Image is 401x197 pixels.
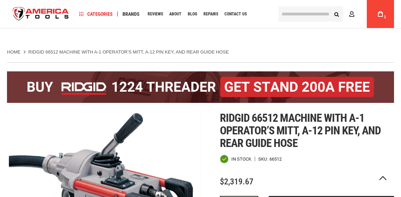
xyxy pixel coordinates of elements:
[76,9,116,19] a: Categories
[79,12,113,16] span: Categories
[7,1,75,27] img: America Tools
[7,71,394,103] img: BOGO: Buy the RIDGID® 1224 Threader (26092), get the 92467 200A Stand FREE!
[221,9,250,19] a: Contact Us
[119,9,143,19] a: Brands
[185,9,200,19] a: Blog
[203,12,218,16] span: Repairs
[28,49,229,55] strong: RIDGID 66512 MACHINE WITH A-1 OPERATOR’S MITT, A-12 PIN KEY, AND REAR GUIDE HOSE
[220,177,253,187] span: $2,319.67
[188,12,197,16] span: Blog
[384,15,386,19] span: 1
[200,9,221,19] a: Repairs
[144,9,166,19] a: Reviews
[330,7,343,21] button: Search
[231,157,251,161] span: In stock
[122,12,140,16] span: Brands
[169,12,181,16] span: About
[7,49,21,55] a: Home
[303,175,401,197] iframe: LiveChat chat widget
[148,12,163,16] span: Reviews
[220,111,381,150] span: Ridgid 66512 machine with a-1 operator’s mitt, a-12 pin key, and rear guide hose
[258,157,269,161] strong: SKU
[224,12,247,16] span: Contact Us
[220,155,251,163] div: Availability
[166,9,185,19] a: About
[269,157,282,161] div: 66512
[7,1,75,27] a: store logo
